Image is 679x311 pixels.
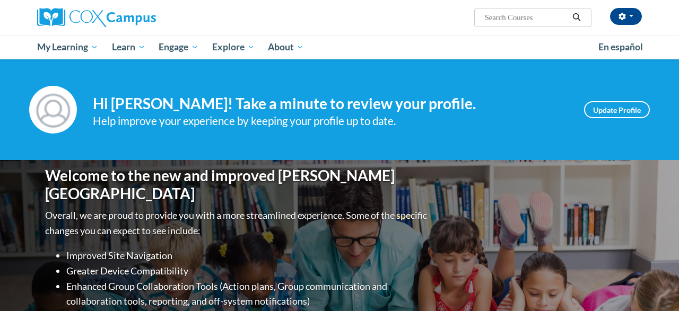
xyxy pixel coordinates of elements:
[37,41,98,54] span: My Learning
[152,35,205,59] a: Engage
[159,41,198,54] span: Engage
[66,248,430,263] li: Improved Site Navigation
[93,112,568,130] div: Help improve your experience by keeping your profile up to date.
[205,35,262,59] a: Explore
[484,11,569,24] input: Search Courses
[66,263,430,279] li: Greater Device Compatibility
[29,35,650,59] div: Main menu
[610,8,642,25] button: Account Settings
[112,41,145,54] span: Learn
[584,101,650,118] a: Update Profile
[45,208,430,238] p: Overall, we are proud to provide you with a more streamlined experience. Some of the specific cha...
[30,35,105,59] a: My Learning
[37,8,228,27] a: Cox Campus
[105,35,152,59] a: Learn
[93,95,568,113] h4: Hi [PERSON_NAME]! Take a minute to review your profile.
[598,41,643,52] span: En español
[591,36,650,58] a: En español
[637,269,671,303] iframe: Button to launch messaging window
[268,41,304,54] span: About
[45,167,430,202] h1: Welcome to the new and improved [PERSON_NAME][GEOGRAPHIC_DATA]
[262,35,311,59] a: About
[212,41,255,54] span: Explore
[66,279,430,309] li: Enhanced Group Collaboration Tools (Action plans, Group communication and collaboration tools, re...
[29,86,77,134] img: Profile Image
[37,8,156,27] img: Cox Campus
[569,11,585,24] button: Search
